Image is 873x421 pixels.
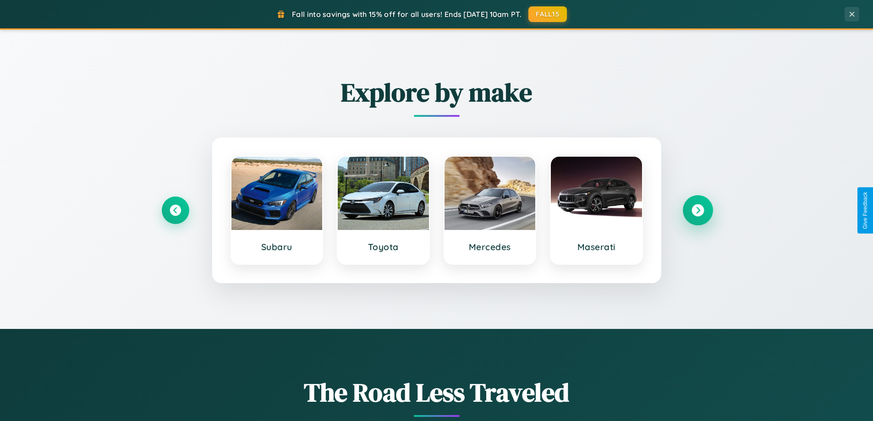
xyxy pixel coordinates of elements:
[162,75,712,110] h2: Explore by make
[454,241,527,252] h3: Mercedes
[528,6,567,22] button: FALL15
[347,241,420,252] h3: Toyota
[560,241,633,252] h3: Maserati
[292,10,522,19] span: Fall into savings with 15% off for all users! Ends [DATE] 10am PT.
[162,375,712,410] h1: The Road Less Traveled
[241,241,313,252] h3: Subaru
[862,192,868,229] div: Give Feedback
